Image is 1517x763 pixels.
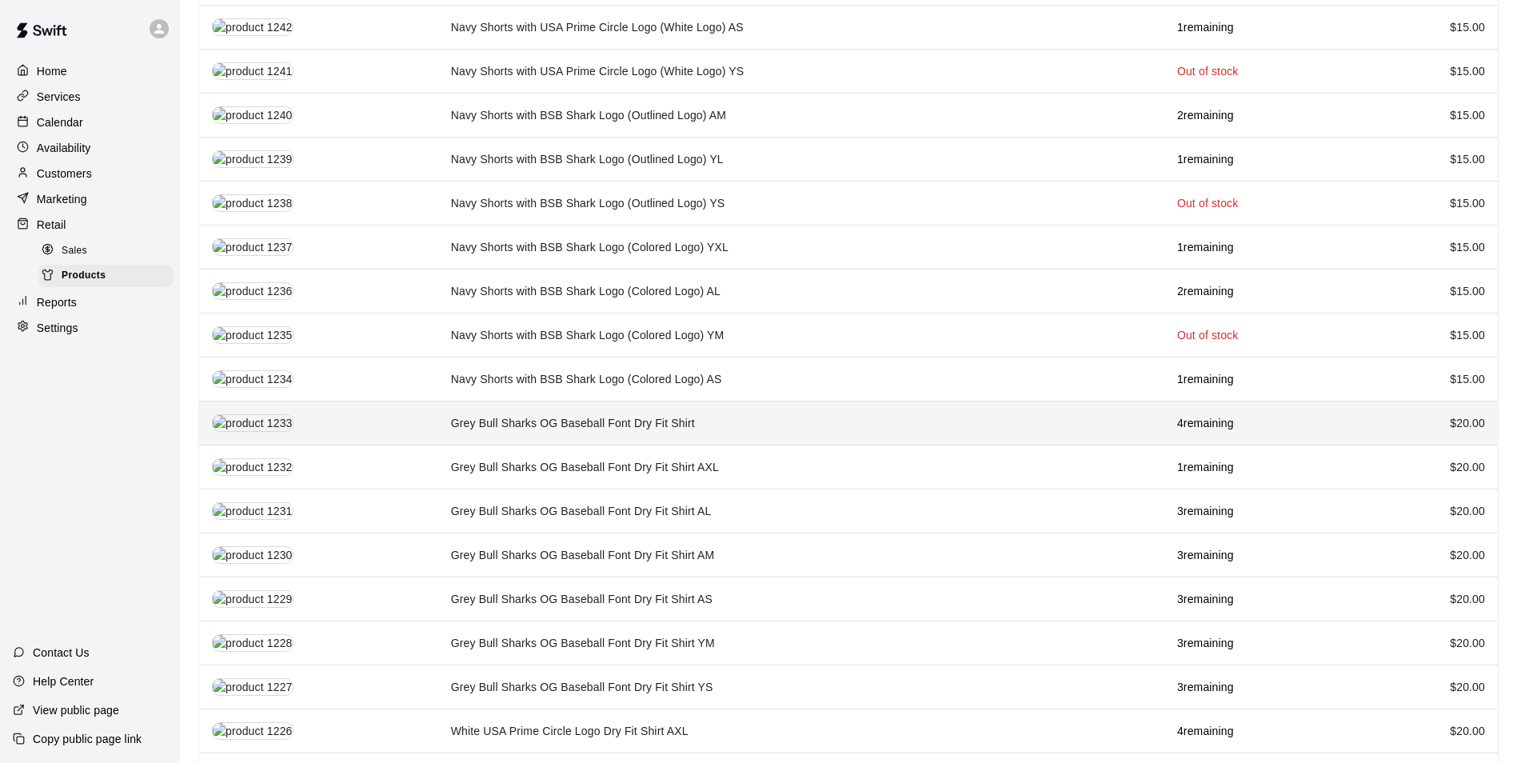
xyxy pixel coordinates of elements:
[438,358,1164,401] td: Navy Shorts with BSB Shark Logo (Colored Logo) AS
[38,265,174,287] div: Products
[1363,577,1498,621] td: $ 20.00
[438,401,1164,445] td: Grey Bull Sharks OG Baseball Font Dry Fit Shirt
[37,166,92,182] p: Customers
[212,370,293,388] img: product 1234
[212,502,293,520] img: product 1231
[1177,371,1350,387] p: 1 remaining
[62,243,87,259] span: Sales
[1177,239,1350,255] p: 1 remaining
[212,282,293,300] img: product 1236
[212,194,293,212] img: product 1238
[37,114,83,130] p: Calendar
[1363,5,1498,49] td: $ 15.00
[62,268,106,284] span: Products
[37,217,66,233] p: Retail
[13,316,167,340] div: Settings
[1363,49,1498,93] td: $ 15.00
[438,270,1164,314] td: Navy Shorts with BSB Shark Logo (Colored Logo) AL
[13,59,167,83] a: Home
[438,709,1164,753] td: White USA Prime Circle Logo Dry Fit Shirt AXL
[212,326,293,344] img: product 1235
[1177,107,1350,123] p: 2 remaining
[1363,226,1498,270] td: $ 15.00
[1363,401,1498,445] td: $ 20.00
[438,665,1164,709] td: Grey Bull Sharks OG Baseball Font Dry Fit Shirt YS
[13,136,167,160] a: Availability
[438,577,1164,621] td: Grey Bull Sharks OG Baseball Font Dry Fit Shirt AS
[1177,415,1350,431] p: 4 remaining
[37,191,87,207] p: Marketing
[212,414,293,432] img: product 1233
[212,590,293,608] img: product 1229
[1177,19,1350,35] p: 1 remaining
[438,182,1164,226] td: Navy Shorts with BSB Shark Logo (Outlined Logo) YS
[212,546,293,564] img: product 1230
[438,49,1164,93] td: Navy Shorts with USA Prime Circle Logo (White Logo) YS
[212,150,293,168] img: product 1239
[438,5,1164,49] td: Navy Shorts with USA Prime Circle Logo (White Logo) AS
[438,445,1164,489] td: Grey Bull Sharks OG Baseball Font Dry Fit Shirt AXL
[1363,709,1498,753] td: $ 20.00
[37,140,91,156] p: Availability
[1363,445,1498,489] td: $ 20.00
[38,238,180,263] a: Sales
[1363,270,1498,314] td: $ 15.00
[1177,503,1350,519] p: 3 remaining
[438,226,1164,270] td: Navy Shorts with BSB Shark Logo (Colored Logo) YXL
[1177,635,1350,651] p: 3 remaining
[1177,591,1350,607] p: 3 remaining
[438,621,1164,665] td: Grey Bull Sharks OG Baseball Font Dry Fit Shirt YM
[1363,358,1498,401] td: $ 15.00
[33,645,90,661] p: Contact Us
[212,458,293,476] img: product 1232
[1177,547,1350,563] p: 3 remaining
[438,314,1164,358] td: Navy Shorts with BSB Shark Logo (Colored Logo) YM
[38,240,174,262] div: Sales
[33,673,94,689] p: Help Center
[33,702,119,718] p: View public page
[212,634,293,652] img: product 1228
[1177,151,1350,167] p: 1 remaining
[1363,137,1498,181] td: $ 15.00
[212,678,293,696] img: product 1227
[13,213,167,237] a: Retail
[1363,533,1498,577] td: $ 20.00
[1363,665,1498,709] td: $ 20.00
[1363,621,1498,665] td: $ 20.00
[13,290,167,314] a: Reports
[438,93,1164,137] td: Navy Shorts with BSB Shark Logo (Outlined Logo) AM
[1177,459,1350,475] p: 1 remaining
[1177,723,1350,739] p: 4 remaining
[1363,182,1498,226] td: $ 15.00
[212,18,293,36] img: product 1242
[438,489,1164,533] td: Grey Bull Sharks OG Baseball Font Dry Fit Shirt AL
[212,106,293,124] img: product 1240
[1177,283,1350,299] p: 2 remaining
[212,238,293,256] img: product 1237
[438,533,1164,577] td: Grey Bull Sharks OG Baseball Font Dry Fit Shirt AM
[33,731,142,747] p: Copy public page link
[212,722,293,740] img: product 1226
[1363,93,1498,137] td: $ 15.00
[13,110,167,134] a: Calendar
[1177,195,1350,211] p: Out of stock
[438,137,1164,181] td: Navy Shorts with BSB Shark Logo (Outlined Logo) YL
[13,187,167,211] a: Marketing
[38,263,180,288] a: Products
[13,162,167,186] a: Customers
[37,89,81,105] p: Services
[37,320,78,336] p: Settings
[1177,327,1350,343] p: Out of stock
[1177,63,1350,79] p: Out of stock
[212,62,293,80] img: product 1241
[37,63,67,79] p: Home
[13,85,167,109] a: Services
[1177,679,1350,695] p: 3 remaining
